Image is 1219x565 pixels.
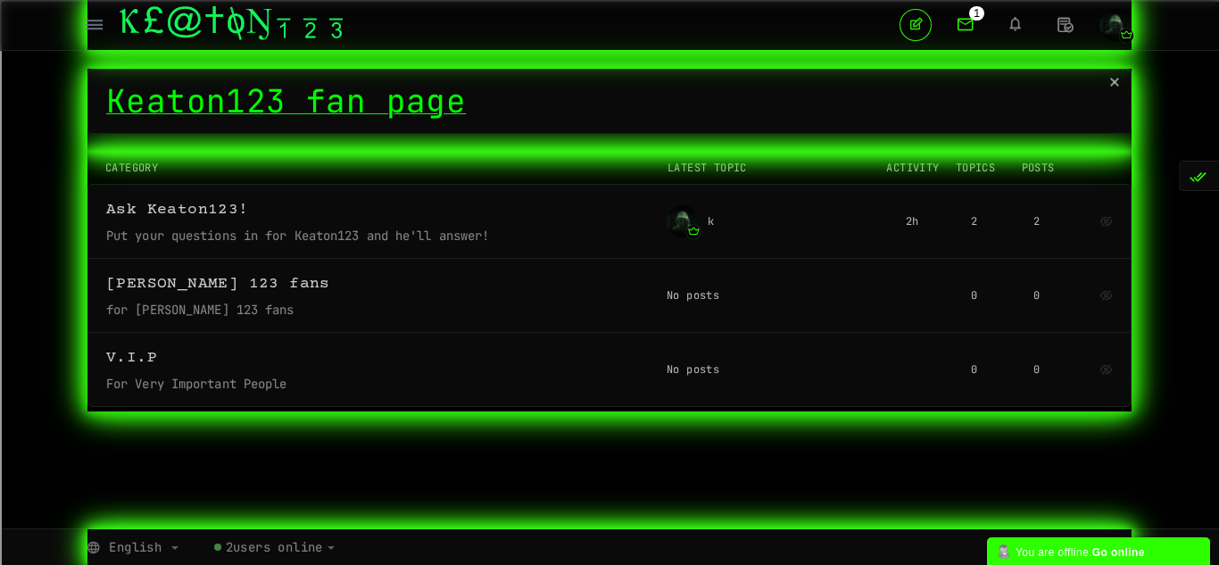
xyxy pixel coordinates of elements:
strong: Go online [1092,546,1145,559]
span: [PERSON_NAME] 123 fans [106,275,330,293]
div: You are offline. [996,542,1201,561]
span: Ask Keaton123! [106,201,249,219]
a: [PERSON_NAME] 123 fans [106,279,330,291]
span: 1 [969,6,984,21]
img: 0fb25c0c64aad1c99b720a966bc5795e.jpg [1099,9,1132,41]
a: V.I.P [106,353,157,365]
span: V.I.P [106,349,157,367]
a: Ask Keaton123! [106,205,249,217]
img: x-cryption.png [120,6,343,40]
